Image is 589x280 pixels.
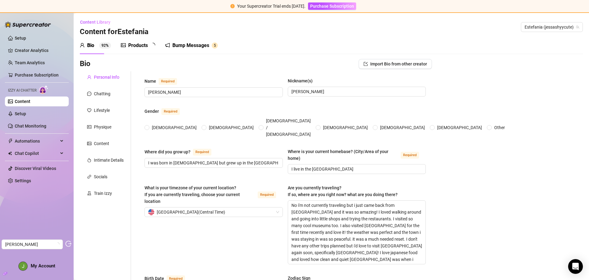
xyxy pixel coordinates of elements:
span: picture [87,141,91,146]
a: Purchase Subscription [15,73,59,77]
span: Other [492,124,507,131]
img: AI Chatter [39,85,48,94]
div: Where is your current homebase? (City/Area of your home) [288,148,398,162]
span: [DEMOGRAPHIC_DATA] [206,124,256,131]
span: 5 [214,43,216,48]
span: heart [87,108,91,112]
span: Automations [15,136,58,146]
span: Content Library [80,20,110,25]
div: Products [128,42,148,49]
label: Gender [144,108,187,115]
a: Setup [15,36,26,41]
h3: Content for Estefania [80,27,148,37]
span: fire [87,158,91,162]
div: Name [144,78,156,85]
a: Setup [15,111,26,116]
span: message [87,92,91,96]
span: Required [159,78,177,85]
input: Where is your current homebase? (City/Area of your home) [291,166,421,172]
span: Izzy AI Chatter [8,88,37,93]
span: loading [56,242,60,246]
input: Name [148,89,278,96]
span: loading [150,42,156,48]
div: Bump Messages [172,42,209,49]
span: Required [193,149,211,156]
img: us [148,209,154,215]
span: logout [65,241,71,247]
div: Bio [87,42,94,49]
div: Physique [94,124,111,130]
label: Where is your current homebase? (City/Area of your home) [288,148,426,162]
span: Required [161,108,180,115]
input: Where did you grow up? [148,160,278,166]
span: import [364,62,368,66]
span: [GEOGRAPHIC_DATA] ( Central Time ) [157,207,225,217]
div: Socials [94,173,107,180]
sup: 5 [212,42,218,49]
img: Chat Copilot [8,151,12,156]
img: ACg8ocKRUlDJikweBigWJqe4qJ2s-tFTEkv_LdoqZ31cGBMrWIcXag=s96-c [19,262,27,270]
span: My Account [31,263,55,269]
span: [DEMOGRAPHIC_DATA] [378,124,427,131]
div: Lifestyle [94,107,110,114]
span: experiment [87,191,91,195]
span: notification [165,43,170,48]
span: idcard [87,125,91,129]
span: picture [121,43,126,48]
button: Content Library [80,17,115,27]
a: Purchase Subscription [308,4,356,9]
a: Creator Analytics [15,45,64,55]
span: team [576,25,579,29]
a: Discover Viral Videos [15,166,56,171]
h3: Bio [80,59,90,69]
span: exclamation-circle [230,4,235,8]
span: user [87,75,91,79]
label: Where did you grow up? [144,148,218,156]
label: Name [144,77,184,85]
span: [DEMOGRAPHIC_DATA] / [DEMOGRAPHIC_DATA] [264,117,313,138]
span: Required [258,191,276,198]
label: Nickname(s) [288,77,317,84]
span: user [80,43,85,48]
span: [DEMOGRAPHIC_DATA] [321,124,370,131]
a: Settings [15,178,31,183]
div: Gender [144,108,159,115]
sup: 92% [99,42,111,49]
span: Chat Copilot [15,148,58,158]
span: link [87,175,91,179]
span: Estefania (jessashyycute) [525,22,579,32]
span: build [3,271,7,276]
span: Required [401,152,419,159]
span: thunderbolt [8,139,13,144]
div: Personal Info [94,74,119,81]
textarea: No i'm not currently traveling but i just came back from [GEOGRAPHIC_DATA] and it was so amazing!... [288,201,426,264]
span: Purchase Subscription [310,4,354,9]
button: Import Bio from other creator [359,59,432,69]
span: [DEMOGRAPHIC_DATA] [435,124,484,131]
span: Your Supercreator Trial ends [DATE]. [237,4,306,9]
span: Import Bio from other creator [370,61,427,66]
div: Intimate Details [94,157,124,164]
a: Content [15,99,30,104]
div: Chatting [94,90,110,97]
span: Are you currently traveling? If so, where are you right now? what are you doing there? [288,185,398,197]
span: Jessica [5,240,59,249]
span: What is your timezone of your current location? If you are currently traveling, choose your curre... [144,185,240,204]
div: Content [94,140,109,147]
input: Nickname(s) [291,88,421,95]
div: Nickname(s) [288,77,313,84]
div: Where did you grow up? [144,148,191,155]
div: Open Intercom Messenger [568,259,583,274]
button: Purchase Subscription [308,2,356,10]
span: [DEMOGRAPHIC_DATA] [149,124,199,131]
img: logo-BBDzfeDw.svg [5,22,51,28]
div: Train Izzy [94,190,112,197]
a: Team Analytics [15,60,45,65]
a: Chat Monitoring [15,124,46,128]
